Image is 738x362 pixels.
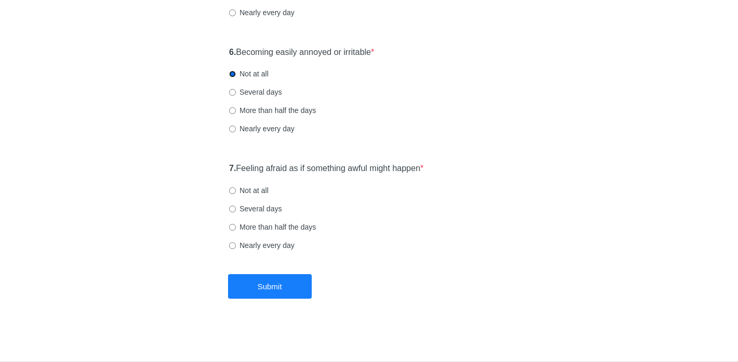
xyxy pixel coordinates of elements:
[229,187,236,194] input: Not at all
[229,163,424,175] label: Feeling afraid as if something awful might happen
[229,89,236,96] input: Several days
[229,126,236,132] input: Nearly every day
[229,240,294,251] label: Nearly every day
[229,203,282,214] label: Several days
[229,185,268,196] label: Not at all
[228,274,312,299] button: Submit
[229,9,236,16] input: Nearly every day
[229,87,282,97] label: Several days
[229,71,236,77] input: Not at all
[229,107,236,114] input: More than half the days
[229,105,316,116] label: More than half the days
[229,69,268,79] label: Not at all
[229,123,294,134] label: Nearly every day
[229,242,236,249] input: Nearly every day
[229,48,236,56] strong: 6.
[229,7,294,18] label: Nearly every day
[229,206,236,212] input: Several days
[229,222,316,232] label: More than half the days
[229,224,236,231] input: More than half the days
[229,47,374,59] label: Becoming easily annoyed or irritable
[229,164,236,173] strong: 7.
